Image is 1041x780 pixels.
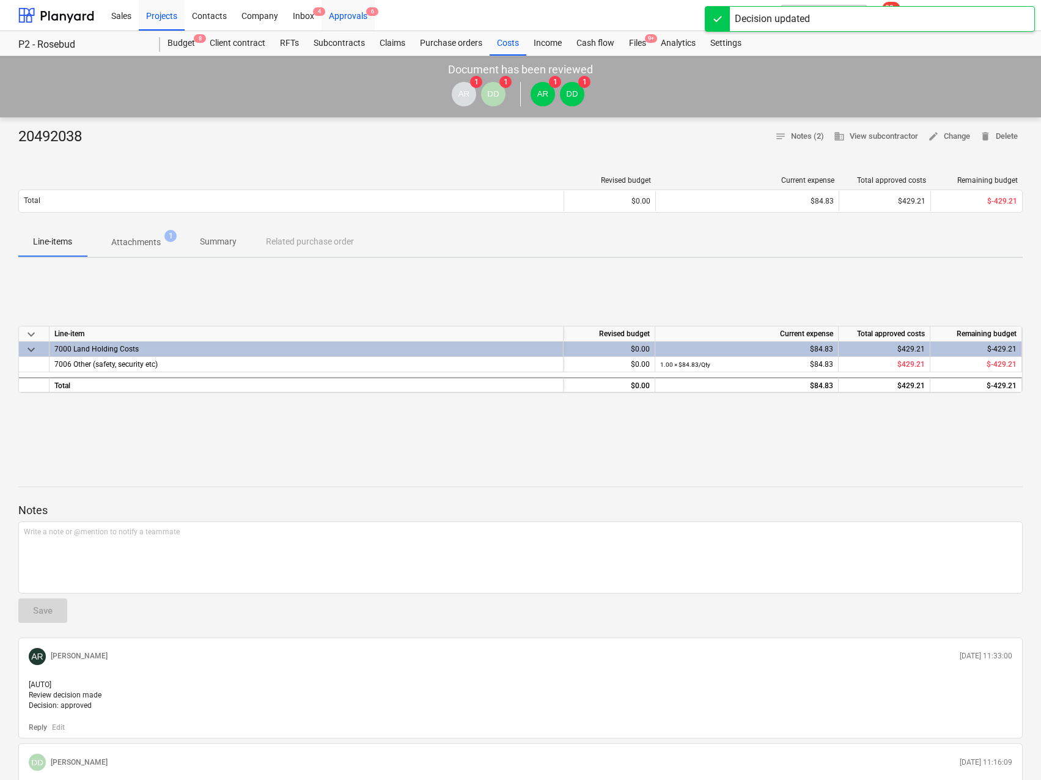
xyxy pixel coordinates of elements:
span: 1 [164,230,177,242]
div: $0.00 [564,342,655,357]
div: Total approved costs [839,326,930,342]
p: Document has been reviewed [448,62,593,77]
button: Notes (2) [770,127,829,146]
span: business [834,131,845,142]
div: 20492038 [18,127,92,147]
div: Andrew Ross [531,82,555,106]
a: Purchase orders [413,31,490,56]
p: [PERSON_NAME] [51,651,108,661]
a: Cash flow [569,31,622,56]
div: Revised budget [569,176,651,185]
span: Delete [980,130,1018,144]
span: AR [537,89,549,98]
small: 1.00 × $84.83 / Qty [660,361,710,368]
span: keyboard_arrow_down [24,327,39,342]
button: Reply [29,723,47,733]
div: $0.00 [564,191,655,211]
p: Total [24,196,40,206]
div: Andrew Ross [452,82,476,106]
span: 1 [499,76,512,88]
div: $-429.21 [930,377,1022,392]
a: Analytics [653,31,703,56]
div: $429.21 [839,191,930,211]
span: [AUTO] Review decision made Decision: approved [29,680,101,710]
div: $84.83 [661,197,834,205]
button: Change [923,127,975,146]
span: 1 [470,76,482,88]
div: $84.83 [660,378,833,394]
span: 6 [366,7,378,16]
p: [DATE] 11:33:00 [960,651,1012,661]
div: $0.00 [564,377,655,392]
span: notes [775,131,786,142]
span: AR [31,652,43,661]
div: Total approved costs [844,176,926,185]
div: Total [50,377,564,392]
a: Client contract [202,31,273,56]
span: 4 [313,7,325,16]
div: Andrew Ross [29,648,46,665]
span: Change [928,130,970,144]
a: Files9+ [622,31,653,56]
span: 1 [549,76,561,88]
a: Settings [703,31,749,56]
p: Summary [200,235,237,248]
span: AR [458,89,470,98]
p: Line-items [33,235,72,248]
div: Damian Dalgleish [29,754,46,771]
span: 9+ [645,34,657,43]
div: 7000 Land Holding Costs [54,342,558,356]
a: Income [526,31,569,56]
span: 8 [194,34,206,43]
p: [PERSON_NAME] [51,757,108,768]
span: DD [487,89,499,98]
div: RFTs [273,31,306,56]
a: Subcontracts [306,31,372,56]
span: DD [566,89,578,98]
div: Damian Dalgleish [560,82,584,106]
span: edit [928,131,939,142]
span: Notes (2) [775,130,824,144]
span: keyboard_arrow_down [24,342,39,357]
span: $-429.21 [987,197,1017,205]
span: $-429.21 [987,360,1017,369]
p: Notes [18,503,1023,518]
div: $84.83 [660,342,833,357]
a: Costs [490,31,526,56]
div: Damian Dalgleish [481,82,506,106]
div: Line-item [50,326,564,342]
div: $-429.21 [930,342,1022,357]
div: Current expense [661,176,834,185]
span: $429.21 [897,360,925,369]
span: 7006 Other (safety, security etc) [54,360,158,369]
div: $429.21 [839,377,930,392]
div: P2 - Rosebud [18,39,145,51]
div: $84.83 [660,357,833,372]
button: Delete [975,127,1023,146]
div: Decision updated [735,12,810,26]
button: Edit [52,723,65,733]
div: Remaining budget [930,326,1022,342]
a: Budget8 [160,31,202,56]
div: Revised budget [564,326,655,342]
button: View subcontractor [829,127,923,146]
div: Files [622,31,653,56]
div: Remaining budget [936,176,1018,185]
span: View subcontractor [834,130,918,144]
div: Budget [160,31,202,56]
a: Claims [372,31,413,56]
span: 1 [578,76,590,88]
div: $0.00 [564,357,655,372]
span: delete [980,131,991,142]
